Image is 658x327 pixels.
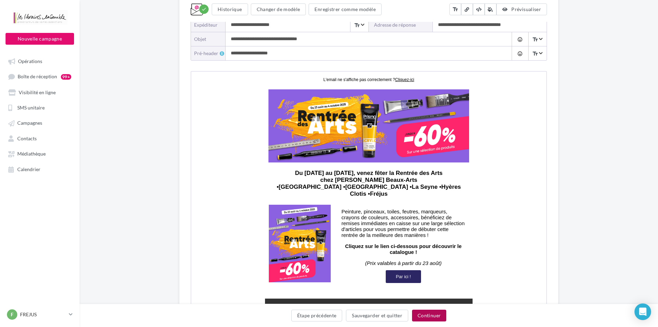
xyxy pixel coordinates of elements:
a: SMS unitaire [4,101,75,114]
strong: Librairie Papeterie Charlemagne, [GEOGRAPHIC_DATA] - [GEOGRAPHIC_DATA] - [GEOGRAPHIC_DATA] - Six-... [84,256,272,267]
i: tag_faces [517,37,523,42]
span: Médiathèque [17,151,46,157]
span: Campagnes [17,120,42,126]
span: F [11,311,13,318]
span: Pour être retiré de notre liste de diffusion, vous pouvez vous [111,273,222,277]
img: instagram [179,236,190,247]
a: F FREJUS [6,308,74,321]
a: Campagnes [4,116,75,129]
span: Visibilité en ligne [19,89,56,95]
span: Select box activate [350,18,368,32]
span: Calendrier [17,166,40,172]
button: Enregistrer comme modèle [309,3,381,15]
i: text_fields [452,6,458,13]
label: Adresse de réponse [369,18,433,32]
a: Par ici ! [195,202,229,207]
button: Historique [212,3,248,15]
span: Boîte de réception [18,74,57,80]
i: check [201,7,207,12]
span: Prévisualiser [511,6,541,12]
span: Select box activate [528,32,546,46]
a: Opérations [4,55,75,67]
button: Étape précédente [291,310,342,321]
a: Calendrier [4,163,75,175]
i: text_fields [532,50,538,57]
button: Sauvegarder et quitter [346,310,408,321]
i: text_fields [532,36,538,43]
div: 99+ [61,74,71,80]
span: Contacts [17,135,37,141]
button: Continuer [412,310,446,321]
button: Prévisualiser [496,3,547,15]
a: Visibilité en ligne [4,86,75,98]
a: Contacts [4,132,75,144]
img: facebook [165,236,176,247]
i: text_fields [354,22,360,29]
button: tag_faces [512,46,528,60]
p: FREJUS [20,311,66,318]
span: Opérations [18,58,42,64]
span: Select box activate [528,46,546,60]
button: Nouvelle campagne [6,33,74,45]
a: Boîte de réception99+ [4,70,75,83]
button: tag_faces [512,32,528,46]
div: objet [194,36,220,43]
a: Médiathèque [4,147,75,160]
a: désinscrire [222,272,244,277]
div: Expéditeur [194,21,220,28]
button: text_fields [449,3,461,15]
div: Pré-header [194,50,226,57]
div: Modifications enregistrées [199,5,209,14]
i: tag_faces [517,51,523,56]
div: Open Intercom Messenger [634,303,651,320]
button: Changer de modèle [251,3,306,15]
span: SMS unitaire [17,105,45,111]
